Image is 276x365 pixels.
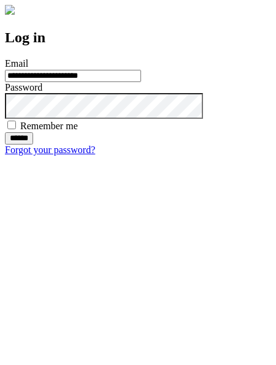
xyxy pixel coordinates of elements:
[5,5,15,15] img: logo-4e3dc11c47720685a147b03b5a06dd966a58ff35d612b21f08c02c0306f2b779.png
[5,82,42,92] label: Password
[20,121,78,131] label: Remember me
[5,29,271,46] h2: Log in
[5,58,28,69] label: Email
[5,145,95,155] a: Forgot your password?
